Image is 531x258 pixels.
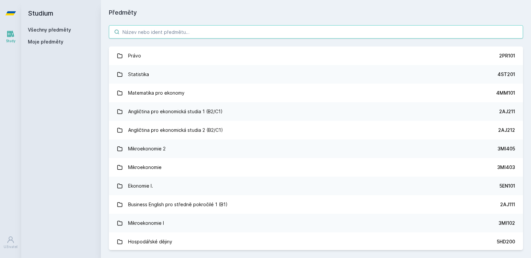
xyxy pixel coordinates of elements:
[499,52,515,59] div: 2PR101
[128,49,141,62] div: Právo
[4,244,18,249] div: Uživatel
[128,161,162,174] div: Mikroekonomie
[109,139,523,158] a: Mikroekonomie 2 3MI405
[128,216,164,230] div: Mikroekonomie I
[128,105,223,118] div: Angličtina pro ekonomická studia 1 (B2/C1)
[109,158,523,177] a: Mikroekonomie 3MI403
[128,124,223,137] div: Angličtina pro ekonomická studia 2 (B2/C1)
[109,214,523,232] a: Mikroekonomie I 3MI102
[500,201,515,208] div: 2AJ111
[109,8,523,17] h1: Předměty
[128,68,149,81] div: Statistika
[1,232,20,253] a: Uživatel
[497,71,515,78] div: 4ST201
[109,195,523,214] a: Business English pro středně pokročilé 1 (B1) 2AJ111
[498,220,515,226] div: 3MI102
[499,183,515,189] div: 5EN101
[497,238,515,245] div: 5HD200
[1,27,20,47] a: Study
[128,198,228,211] div: Business English pro středně pokročilé 1 (B1)
[6,39,16,43] div: Study
[109,65,523,84] a: Statistika 4ST201
[497,164,515,171] div: 3MI403
[128,235,172,248] div: Hospodářské dějiny
[128,179,153,193] div: Ekonomie I.
[109,232,523,251] a: Hospodářské dějiny 5HD200
[28,27,71,33] a: Všechny předměty
[109,121,523,139] a: Angličtina pro ekonomická studia 2 (B2/C1) 2AJ212
[497,145,515,152] div: 3MI405
[496,90,515,96] div: 4MM101
[498,127,515,133] div: 2AJ212
[109,25,523,39] input: Název nebo ident předmětu…
[109,84,523,102] a: Matematika pro ekonomy 4MM101
[128,142,166,155] div: Mikroekonomie 2
[109,177,523,195] a: Ekonomie I. 5EN101
[109,46,523,65] a: Právo 2PR101
[499,108,515,115] div: 2AJ211
[128,86,185,100] div: Matematika pro ekonomy
[28,39,63,45] span: Moje předměty
[109,102,523,121] a: Angličtina pro ekonomická studia 1 (B2/C1) 2AJ211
